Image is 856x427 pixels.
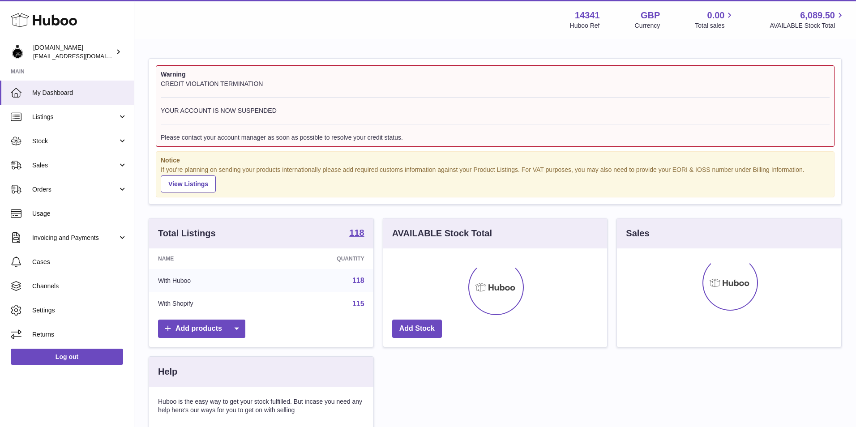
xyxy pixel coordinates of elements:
[626,227,649,239] h3: Sales
[349,228,364,239] a: 118
[32,209,127,218] span: Usage
[32,330,127,339] span: Returns
[32,282,127,290] span: Channels
[33,52,132,60] span: [EMAIL_ADDRESS][DOMAIN_NAME]
[575,9,600,21] strong: 14341
[32,89,127,97] span: My Dashboard
[11,45,24,59] img: internalAdmin-14341@internal.huboo.com
[32,258,127,266] span: Cases
[349,228,364,237] strong: 118
[32,161,118,170] span: Sales
[32,234,118,242] span: Invoicing and Payments
[32,306,127,315] span: Settings
[392,227,492,239] h3: AVAILABLE Stock Total
[161,175,216,192] a: View Listings
[149,292,270,316] td: With Shopify
[161,70,830,79] strong: Warning
[800,9,835,21] span: 6,089.50
[33,43,114,60] div: [DOMAIN_NAME]
[149,248,270,269] th: Name
[158,366,177,378] h3: Help
[770,9,845,30] a: 6,089.50 AVAILABLE Stock Total
[695,9,735,30] a: 0.00 Total sales
[161,166,830,192] div: If you're planning on sending your products internationally please add required customs informati...
[32,113,118,121] span: Listings
[770,21,845,30] span: AVAILABLE Stock Total
[158,227,216,239] h3: Total Listings
[352,277,364,284] a: 118
[635,21,660,30] div: Currency
[11,349,123,365] a: Log out
[161,80,830,142] div: CREDIT VIOLATION TERMINATION YOUR ACCOUNT IS NOW SUSPENDED Please contact your account manager as...
[158,320,245,338] a: Add products
[32,137,118,145] span: Stock
[161,156,830,165] strong: Notice
[158,397,364,414] p: Huboo is the easy way to get your stock fulfilled. But incase you need any help here's our ways f...
[270,248,373,269] th: Quantity
[570,21,600,30] div: Huboo Ref
[32,185,118,194] span: Orders
[352,300,364,307] a: 115
[149,269,270,292] td: With Huboo
[392,320,442,338] a: Add Stock
[695,21,735,30] span: Total sales
[641,9,660,21] strong: GBP
[707,9,725,21] span: 0.00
